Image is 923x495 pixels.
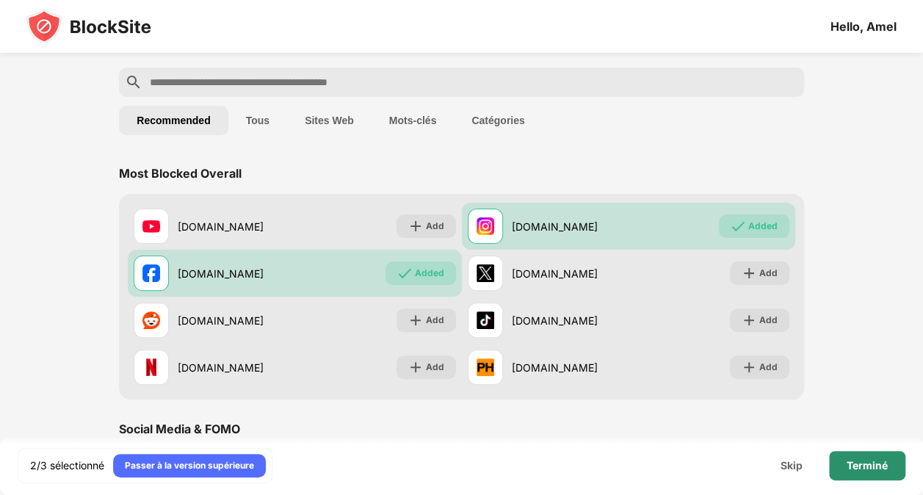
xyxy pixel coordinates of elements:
[142,264,160,282] img: favicons
[477,264,494,282] img: favicons
[759,313,778,328] div: Add
[142,358,160,376] img: favicons
[512,313,629,328] div: [DOMAIN_NAME]
[125,458,254,473] div: Passer à la version supérieure
[748,219,778,234] div: Added
[178,313,294,328] div: [DOMAIN_NAME]
[512,219,629,234] div: [DOMAIN_NAME]
[287,106,372,135] button: Sites Web
[119,422,240,436] div: Social Media & FOMO
[142,311,160,329] img: favicons
[26,9,151,44] img: blocksite-icon-black.svg
[477,311,494,329] img: favicons
[426,219,444,234] div: Add
[830,19,897,34] div: Hello, Amel
[759,360,778,375] div: Add
[512,360,629,375] div: [DOMAIN_NAME]
[477,358,494,376] img: favicons
[415,266,444,281] div: Added
[125,73,142,91] img: search.svg
[178,360,294,375] div: [DOMAIN_NAME]
[178,266,294,281] div: [DOMAIN_NAME]
[119,106,228,135] button: Recommended
[759,266,778,281] div: Add
[119,166,242,181] div: Most Blocked Overall
[512,266,629,281] div: [DOMAIN_NAME]
[372,106,455,135] button: Mots-clés
[178,219,294,234] div: [DOMAIN_NAME]
[142,217,160,235] img: favicons
[781,460,803,471] div: Skip
[477,217,494,235] img: favicons
[454,106,542,135] button: Catégories
[228,106,287,135] button: Tous
[30,458,104,473] div: 2/3 sélectionné
[426,313,444,328] div: Add
[426,360,444,375] div: Add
